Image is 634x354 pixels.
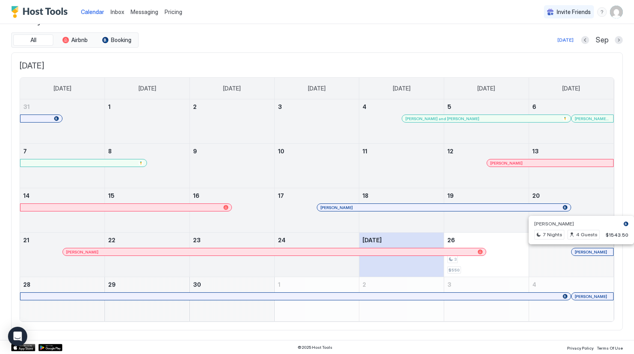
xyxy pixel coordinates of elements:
[359,277,444,322] td: October 2, 2025
[298,345,332,350] span: © 2025 Host Tools
[444,277,529,322] td: October 3, 2025
[278,192,284,199] span: 17
[454,257,457,262] span: 3
[529,188,614,203] a: September 20, 2025
[105,144,190,188] td: September 8, 2025
[131,8,158,16] a: Messaging
[543,231,562,238] span: 7 Nights
[556,35,575,45] button: [DATE]
[362,103,366,110] span: 4
[606,232,628,238] span: $1543.50
[193,281,201,288] span: 30
[20,233,105,247] a: September 21, 2025
[193,237,201,243] span: 23
[278,237,286,243] span: 24
[359,233,444,277] td: September 25, 2025
[532,103,536,110] span: 6
[444,99,529,144] td: September 5, 2025
[362,192,368,199] span: 18
[615,36,623,44] button: Next month
[105,188,190,233] td: September 15, 2025
[567,343,594,352] a: Privacy Policy
[165,8,182,16] span: Pricing
[447,103,451,110] span: 5
[215,78,249,99] a: Tuesday
[575,294,610,299] div: [PERSON_NAME]
[362,281,366,288] span: 2
[274,277,359,322] td: October 1, 2025
[193,192,199,199] span: 16
[359,144,444,188] td: September 11, 2025
[105,99,190,144] td: September 1, 2025
[529,144,614,159] a: September 13, 2025
[529,233,614,277] td: September 27, 2025
[20,144,105,188] td: September 7, 2025
[449,268,460,273] span: $550
[108,237,115,243] span: 22
[108,103,111,110] span: 1
[189,277,274,322] td: September 30, 2025
[20,188,105,203] a: September 14, 2025
[532,281,536,288] span: 4
[23,192,30,199] span: 14
[359,233,444,247] a: September 25, 2025
[275,188,359,203] a: September 17, 2025
[529,144,614,188] td: September 13, 2025
[597,346,623,350] span: Terms Of Use
[274,188,359,233] td: September 17, 2025
[444,188,529,203] a: September 19, 2025
[278,148,284,155] span: 10
[300,78,334,99] a: Wednesday
[189,233,274,277] td: September 23, 2025
[105,99,189,114] a: September 1, 2025
[190,144,274,159] a: September 9, 2025
[189,144,274,188] td: September 9, 2025
[567,346,594,350] span: Privacy Policy
[532,192,540,199] span: 20
[278,103,282,110] span: 3
[405,116,568,121] div: [PERSON_NAME] and [PERSON_NAME]
[11,14,623,26] span: Serenity Now
[359,99,444,144] td: September 4, 2025
[581,36,589,44] button: Previous month
[105,277,189,292] a: September 29, 2025
[558,36,574,44] div: [DATE]
[193,148,197,155] span: 9
[529,277,614,322] td: October 4, 2025
[23,148,27,155] span: 7
[575,294,607,299] span: [PERSON_NAME]
[275,99,359,114] a: September 3, 2025
[444,144,529,159] a: September 12, 2025
[66,249,99,255] span: [PERSON_NAME]
[190,277,274,292] a: September 30, 2025
[131,8,158,15] span: Messaging
[490,161,610,166] div: [PERSON_NAME]
[444,99,529,114] a: September 5, 2025
[596,36,608,45] span: Sep
[190,233,274,247] a: September 23, 2025
[308,85,326,92] span: [DATE]
[11,344,35,351] div: App Store
[534,221,574,227] span: [PERSON_NAME]
[105,144,189,159] a: September 8, 2025
[20,233,105,277] td: September 21, 2025
[405,116,479,121] span: [PERSON_NAME] and [PERSON_NAME]
[20,277,105,292] a: September 28, 2025
[189,188,274,233] td: September 16, 2025
[81,8,104,16] a: Calendar
[562,85,580,92] span: [DATE]
[38,344,62,351] a: Google Play Store
[190,99,274,114] a: September 2, 2025
[105,233,190,277] td: September 22, 2025
[11,6,71,18] div: Host Tools Logo
[275,233,359,247] a: September 24, 2025
[105,188,189,203] a: September 15, 2025
[97,34,137,46] button: Booking
[275,277,359,292] a: October 1, 2025
[490,161,523,166] span: [PERSON_NAME]
[385,78,419,99] a: Thursday
[554,78,588,99] a: Saturday
[23,103,30,110] span: 31
[444,233,529,247] a: September 26, 2025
